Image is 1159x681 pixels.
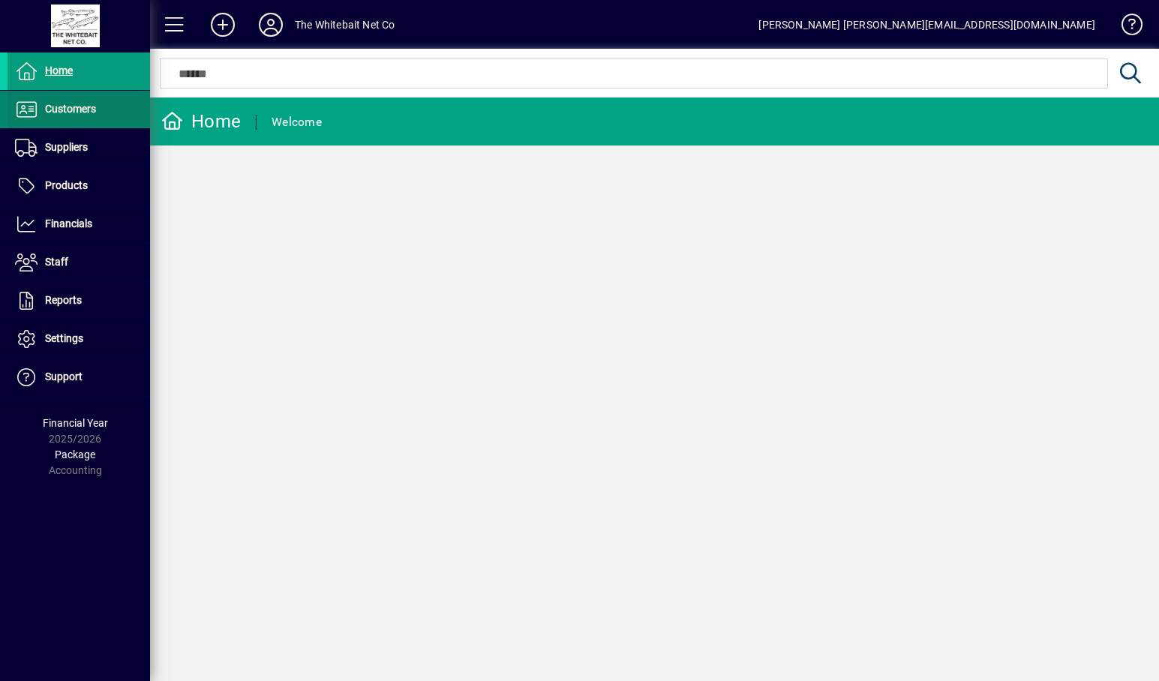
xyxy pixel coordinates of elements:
span: Products [45,179,88,191]
button: Add [199,11,247,38]
div: [PERSON_NAME] [PERSON_NAME][EMAIL_ADDRESS][DOMAIN_NAME] [758,13,1095,37]
span: Settings [45,332,83,344]
span: Support [45,370,83,382]
span: Reports [45,294,82,306]
button: Profile [247,11,295,38]
a: Suppliers [8,129,150,166]
span: Customers [45,103,96,115]
a: Products [8,167,150,205]
span: Staff [45,256,68,268]
span: Home [45,64,73,76]
a: Support [8,358,150,396]
a: Customers [8,91,150,128]
span: Financials [45,217,92,229]
span: Package [55,448,95,460]
div: Home [161,109,241,133]
div: Welcome [272,110,322,134]
a: Staff [8,244,150,281]
a: Settings [8,320,150,358]
span: Suppliers [45,141,88,153]
a: Financials [8,205,150,243]
div: The Whitebait Net Co [295,13,395,37]
a: Knowledge Base [1110,3,1140,52]
span: Financial Year [43,417,108,429]
a: Reports [8,282,150,319]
